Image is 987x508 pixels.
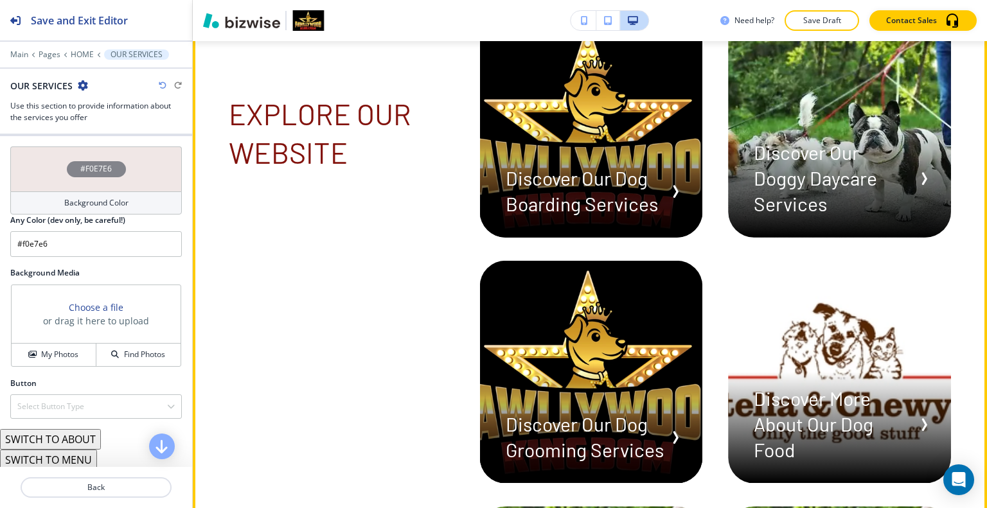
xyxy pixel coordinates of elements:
[104,49,169,60] button: OUR SERVICES
[10,215,125,226] h2: Any Color (dev only, be careful!)
[39,50,60,59] button: Pages
[111,50,163,59] p: OUR SERVICES
[22,482,170,493] p: Back
[728,261,951,484] button: Navigation item imageDiscover More About Our Dog Food
[480,15,703,238] button: Navigation item imageDiscover Our Dog Boarding Services
[124,349,165,360] h4: Find Photos
[10,146,182,215] button: #F0E7E6Background Color
[64,197,129,209] h4: Background Color
[229,96,417,170] span: Explore Our Website
[21,477,172,498] button: Back
[69,301,123,314] button: Choose a file
[728,15,951,238] button: Navigation item imageDiscover Our Doggy Daycare Services
[10,284,182,367] div: Choose a fileor drag it here to uploadMy PhotosFind Photos
[96,344,181,366] button: Find Photos
[785,10,859,31] button: Save Draft
[31,13,128,28] h2: Save and Exit Editor
[292,10,325,31] img: Your Logo
[480,261,703,484] button: Navigation item imageDiscover Our Dog Grooming Services
[869,10,977,31] button: Contact Sales
[17,401,84,412] h4: Select Button Type
[43,314,149,328] h3: or drag it here to upload
[734,15,774,26] h3: Need help?
[41,349,78,360] h4: My Photos
[10,50,28,59] button: Main
[71,50,94,59] button: HOME
[801,15,842,26] p: Save Draft
[10,267,182,279] h2: Background Media
[10,100,182,123] h3: Use this section to provide information about the services you offer
[10,79,73,92] h2: OUR SERVICES
[80,163,112,175] h4: #F0E7E6
[12,344,96,366] button: My Photos
[10,378,37,389] h2: Button
[203,13,280,28] img: Bizwise Logo
[886,15,937,26] p: Contact Sales
[943,464,974,495] div: Open Intercom Messenger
